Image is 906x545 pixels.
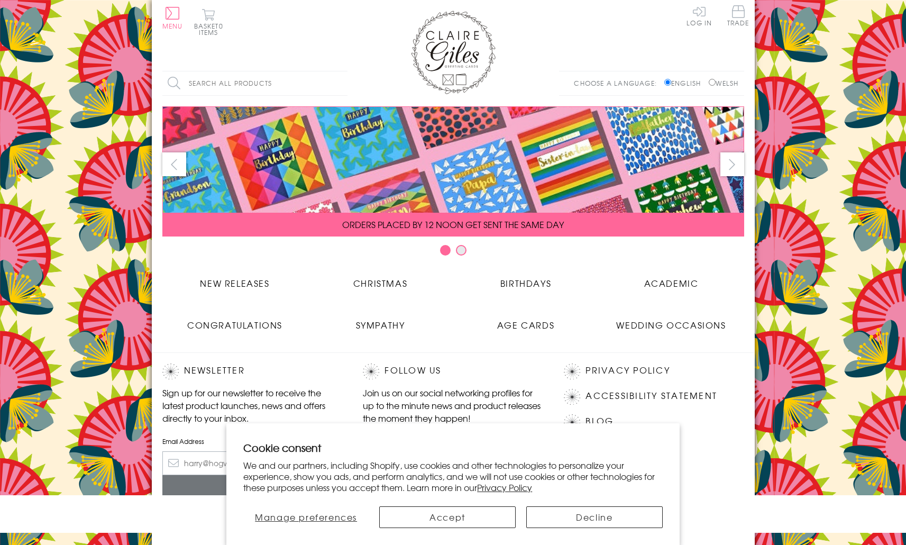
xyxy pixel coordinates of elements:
[162,451,342,475] input: harry@hogwarts.edu
[526,506,663,528] button: Decline
[162,71,347,95] input: Search all products
[162,475,342,499] input: Subscribe
[477,481,532,494] a: Privacy Policy
[440,245,451,256] button: Carousel Page 1 (Current Slide)
[456,245,466,256] button: Carousel Page 2
[342,218,564,231] span: ORDERS PLACED BY 12 NOON GET SENT THE SAME DAY
[453,311,599,331] a: Age Cards
[162,244,744,261] div: Carousel Pagination
[308,269,453,289] a: Christmas
[187,319,282,331] span: Congratulations
[574,78,662,88] p: Choose a language:
[356,319,405,331] span: Sympathy
[379,506,516,528] button: Accept
[255,511,357,523] span: Manage preferences
[337,71,347,95] input: Search
[664,78,706,88] label: English
[162,311,308,331] a: Congratulations
[687,5,712,26] a: Log In
[199,21,223,37] span: 0 items
[453,269,599,289] a: Birthdays
[644,277,699,289] span: Academic
[599,311,744,331] a: Wedding Occasions
[353,277,407,289] span: Christmas
[709,78,739,88] label: Welsh
[243,506,369,528] button: Manage preferences
[585,364,670,378] a: Privacy Policy
[162,364,342,379] h2: Newsletter
[243,460,663,493] p: We and our partners, including Shopify, use cookies and other technologies to personalize your ex...
[585,414,614,429] a: Blog
[720,152,744,176] button: next
[599,269,744,289] a: Academic
[162,269,308,289] a: New Releases
[709,79,716,86] input: Welsh
[585,389,717,403] a: Accessibility Statement
[497,319,554,331] span: Age Cards
[162,7,183,29] button: Menu
[411,11,496,94] img: Claire Giles Greetings Cards
[308,311,453,331] a: Sympathy
[162,386,342,424] p: Sign up for our newsletter to receive the latest product launches, news and offers directly to yo...
[200,277,269,289] span: New Releases
[727,5,749,28] a: Trade
[162,21,183,31] span: Menu
[162,152,186,176] button: prev
[727,5,749,26] span: Trade
[363,386,543,424] p: Join us on our social networking profiles for up to the minute news and product releases the mome...
[194,8,223,35] button: Basket0 items
[243,440,663,455] h2: Cookie consent
[162,437,342,446] label: Email Address
[616,319,726,331] span: Wedding Occasions
[664,79,671,86] input: English
[500,277,551,289] span: Birthdays
[363,364,543,379] h2: Follow Us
